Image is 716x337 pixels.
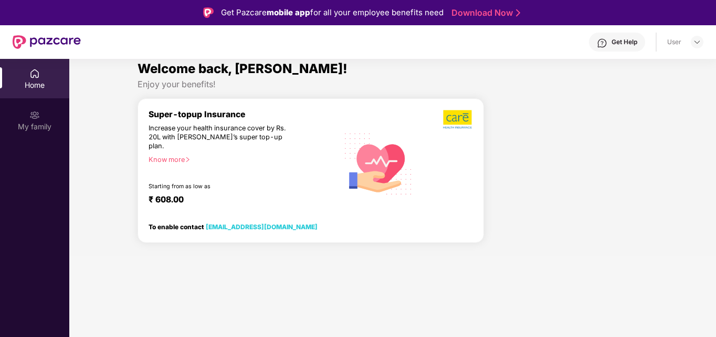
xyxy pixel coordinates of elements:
[185,157,191,162] span: right
[597,38,607,48] img: svg+xml;base64,PHN2ZyBpZD0iSGVscC0zMngzMiIgeG1sbnM9Imh0dHA6Ly93d3cudzMub3JnLzIwMDAvc3ZnIiB3aWR0aD...
[443,109,473,129] img: b5dec4f62d2307b9de63beb79f102df3.png
[221,6,444,19] div: Get Pazcare for all your employee benefits need
[516,7,520,18] img: Stroke
[206,223,318,231] a: [EMAIL_ADDRESS][DOMAIN_NAME]
[203,7,214,18] img: Logo
[13,35,81,49] img: New Pazcare Logo
[667,38,681,46] div: User
[149,223,318,230] div: To enable contact
[267,7,310,17] strong: mobile app
[29,110,40,120] img: svg+xml;base64,PHN2ZyB3aWR0aD0iMjAiIGhlaWdodD0iMjAiIHZpZXdCb3g9IjAgMCAyMCAyMCIgZmlsbD0ibm9uZSIgeG...
[451,7,517,18] a: Download Now
[138,79,648,90] div: Enjoy your benefits!
[29,68,40,79] img: svg+xml;base64,PHN2ZyBpZD0iSG9tZSIgeG1sbnM9Imh0dHA6Ly93d3cudzMub3JnLzIwMDAvc3ZnIiB3aWR0aD0iMjAiIG...
[693,38,701,46] img: svg+xml;base64,PHN2ZyBpZD0iRHJvcGRvd24tMzJ4MzIiIHhtbG5zPSJodHRwOi8vd3d3LnczLm9yZy8yMDAwL3N2ZyIgd2...
[149,183,293,190] div: Starting from as low as
[138,61,348,76] span: Welcome back, [PERSON_NAME]!
[149,156,332,163] div: Know more
[612,38,637,46] div: Get Help
[149,124,292,151] div: Increase your health insurance cover by Rs. 20L with [PERSON_NAME]’s super top-up plan.
[149,195,328,207] div: ₹ 608.00
[338,122,419,205] img: svg+xml;base64,PHN2ZyB4bWxucz0iaHR0cDovL3d3dy53My5vcmcvMjAwMC9zdmciIHhtbG5zOnhsaW5rPSJodHRwOi8vd3...
[149,109,338,119] div: Super-topup Insurance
